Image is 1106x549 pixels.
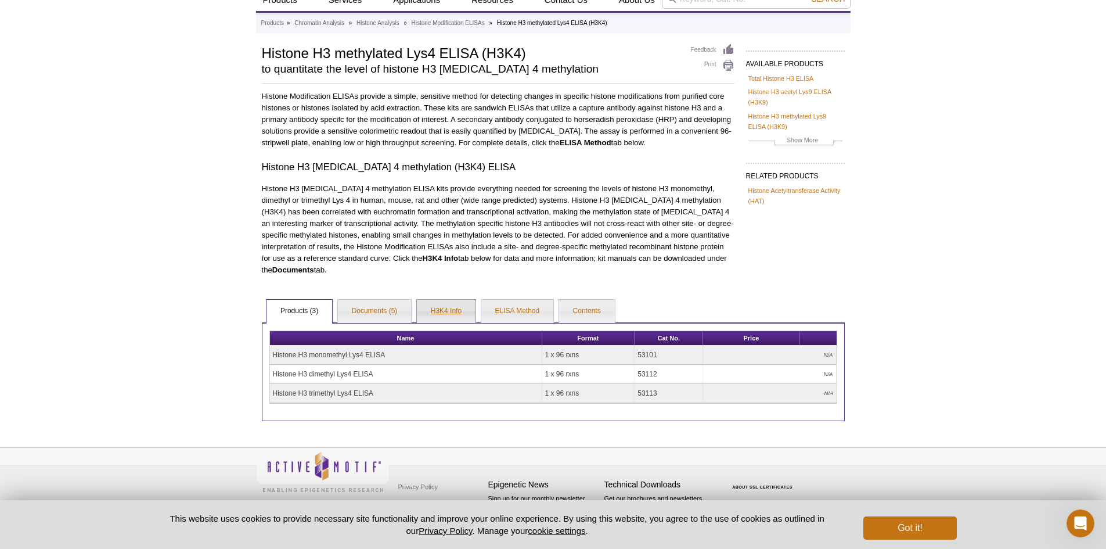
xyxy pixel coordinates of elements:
td: 53112 [635,365,703,384]
p: This website uses cookies to provide necessary site functionality and improve your online experie... [150,512,845,537]
a: Show More [748,135,842,148]
button: Got it! [863,516,956,540]
a: ABOUT SSL CERTIFICATES [732,485,792,489]
a: Feedback [691,44,734,56]
td: N/A [703,346,836,365]
h2: to quantitate the level of histone H3 [MEDICAL_DATA] 4 methylation [262,64,679,74]
a: Privacy Policy [419,526,472,536]
li: » [404,20,407,26]
h2: AVAILABLE PRODUCTS [746,51,845,71]
a: Privacy Policy [395,478,441,496]
td: Histone H3 trimethyl Lys4 ELISA [270,384,542,403]
strong: Documents [272,265,314,274]
h1: Histone H3 methylated Lys4 ELISA (H3K4) [262,44,679,61]
a: H3K4 Info [417,300,475,323]
th: Cat No. [635,331,703,346]
li: » [287,20,290,26]
td: N/A [703,365,836,384]
th: Price [703,331,799,346]
h2: RELATED PRODUCTS [746,163,845,184]
td: Histone H3 monomethyl Lys4 ELISA [270,346,542,365]
th: Format [542,331,635,346]
a: Terms & Conditions [395,496,456,513]
td: 1 x 96 rxns [542,346,635,365]
td: Histone H3 dimethyl Lys4 ELISA [270,365,542,384]
td: 53113 [635,384,703,403]
a: Documents (5) [338,300,412,323]
a: Histone H3 acetyl Lys9 ELISA (H3K9) [748,87,842,107]
button: cookie settings [528,526,585,536]
td: 53101 [635,346,703,365]
th: Name [270,331,542,346]
a: Products (3) [266,300,332,323]
a: Histone Analysis [356,18,399,28]
p: Histone H3 [MEDICAL_DATA] 4 methylation ELISA kits provide everything needed for screening the le... [262,183,734,276]
td: N/A [703,384,836,403]
a: Chromatin Analysis [294,18,344,28]
a: Histone Modification ELISAs [412,18,485,28]
a: Histone H3 methylated Lys9 ELISA (H3K9) [748,111,842,132]
iframe: Intercom live chat [1067,509,1094,537]
strong: ELISA Method [560,138,611,147]
li: » [349,20,352,26]
li: » [489,20,492,26]
a: ELISA Method [481,300,554,323]
p: Sign up for our monthly newsletter highlighting recent publications in the field of epigenetics. [488,494,599,533]
a: Print [691,59,734,72]
a: Total Histone H3 ELISA [748,73,814,84]
td: 1 x 96 rxns [542,365,635,384]
a: Histone Acetyltransferase Activity (HAT) [748,185,842,206]
h4: Technical Downloads [604,480,715,490]
a: Contents [559,300,615,323]
img: Active Motif, [256,448,390,495]
p: Histone Modification ELISAs provide a simple, sensitive method for detecting changes in specific ... [262,91,734,149]
strong: H3K4 Info [423,254,459,263]
td: 1 x 96 rxns [542,384,635,403]
table: Click to Verify - This site chose Symantec SSL for secure e-commerce and confidential communicati... [720,468,808,494]
a: Products [261,18,284,28]
p: Get our brochures and newsletters, or request them by mail. [604,494,715,523]
li: Histone H3 methylated Lys4 ELISA (H3K4) [497,20,607,26]
h3: Histone H3 [MEDICAL_DATA] 4 methylation (H3K4) ELISA [262,160,734,174]
h4: Epigenetic News [488,480,599,490]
